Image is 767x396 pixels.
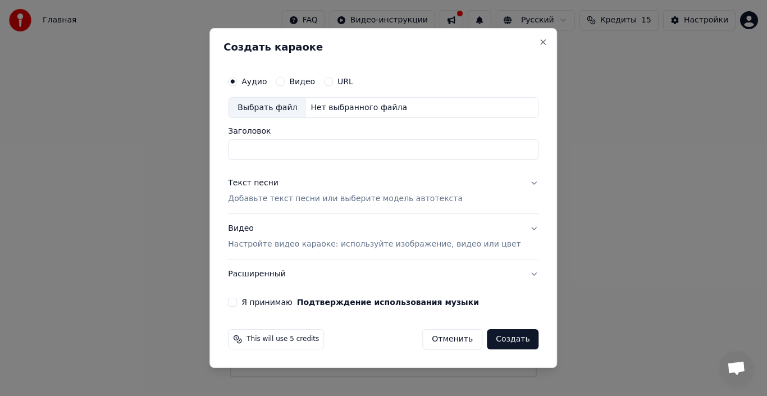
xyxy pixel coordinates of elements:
[228,260,538,289] button: Расширенный
[229,98,306,118] div: Выбрать файл
[487,329,538,349] button: Создать
[228,128,538,135] label: Заголовок
[228,239,521,250] p: Настройте видео караоке: используйте изображение, видео или цвет
[228,169,538,214] button: Текст песниДобавьте текст песни или выберите модель автотекста
[306,102,412,113] div: Нет выбранного файла
[422,329,482,349] button: Отменить
[241,298,479,306] label: Я принимаю
[228,224,521,251] div: Видео
[337,78,353,85] label: URL
[228,178,279,189] div: Текст песни
[297,298,479,306] button: Я принимаю
[289,78,315,85] label: Видео
[246,335,319,344] span: This will use 5 credits
[241,78,267,85] label: Аудио
[228,194,463,205] p: Добавьте текст песни или выберите модель автотекста
[228,215,538,260] button: ВидеоНастройте видео караоке: используйте изображение, видео или цвет
[223,42,543,52] h2: Создать караоке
